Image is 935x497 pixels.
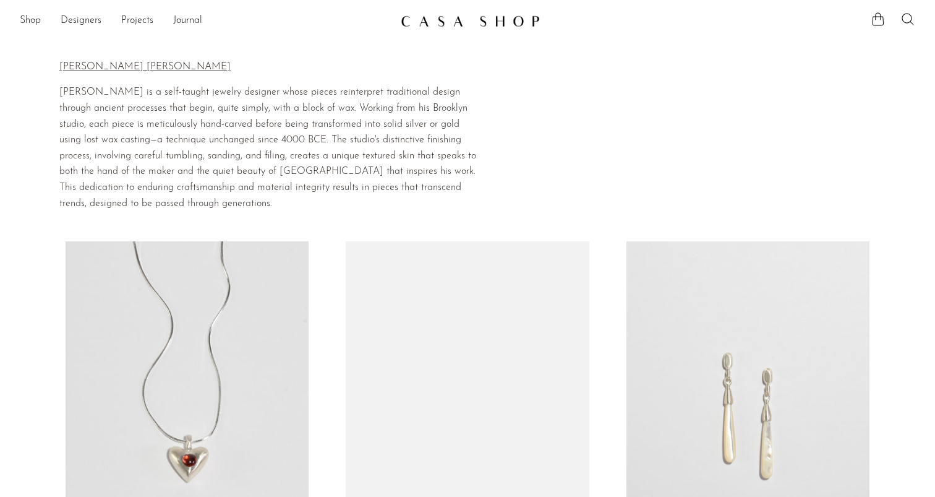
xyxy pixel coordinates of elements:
[20,11,391,32] nav: Desktop navigation
[59,85,480,212] p: [PERSON_NAME] is a self-taught jewelry designer whose pieces reinterpret traditional design throu...
[121,13,153,29] a: Projects
[61,13,101,29] a: Designers
[20,13,41,29] a: Shop
[20,11,391,32] ul: NEW HEADER MENU
[173,13,202,29] a: Journal
[59,59,480,76] p: [PERSON_NAME] [PERSON_NAME]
